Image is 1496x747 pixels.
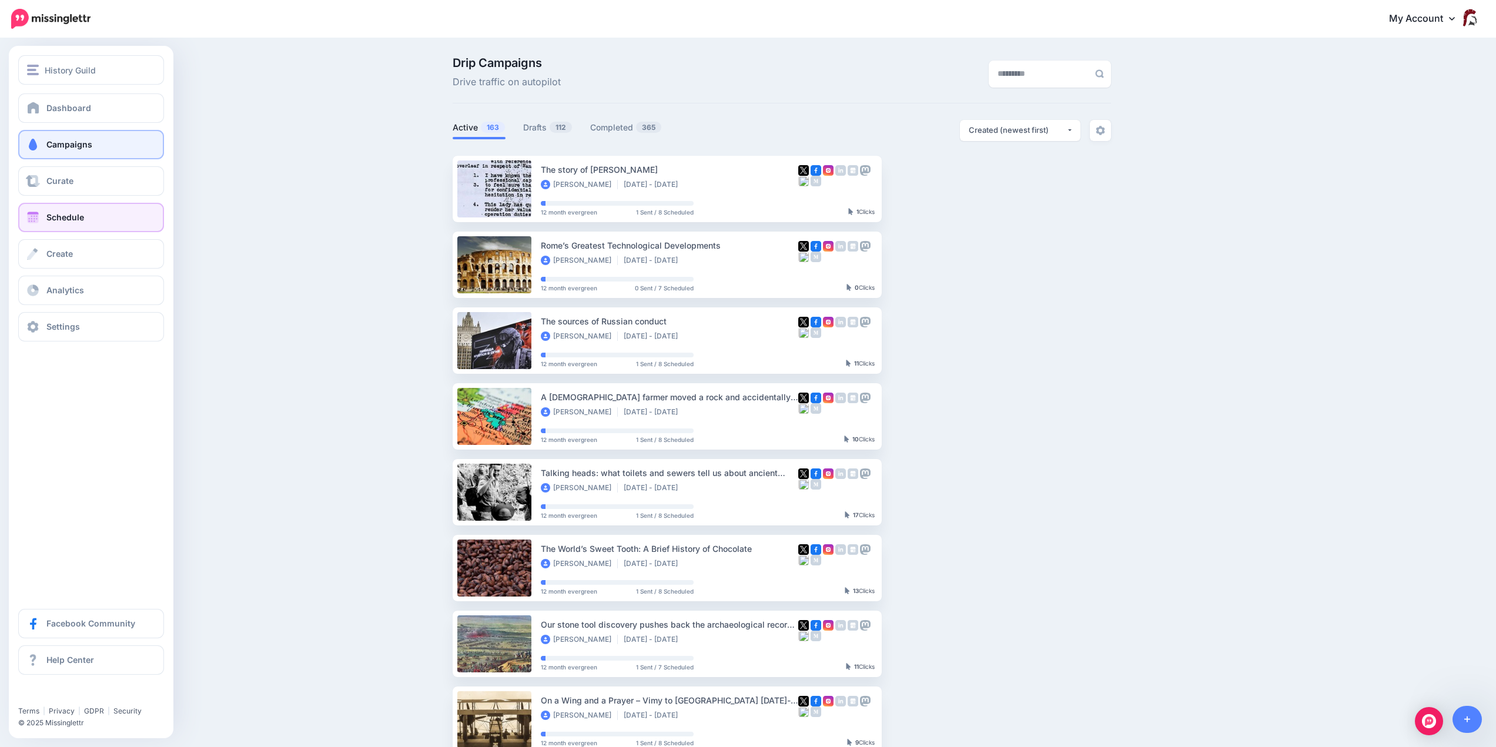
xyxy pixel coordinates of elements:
[541,314,798,328] div: The sources of Russian conduct
[848,544,858,555] img: google_business-grey-square.png
[541,483,618,493] li: [PERSON_NAME]
[848,468,858,479] img: google_business-grey-square.png
[541,588,597,594] span: 12 month evergreen
[636,512,694,518] span: 1 Sent / 8 Scheduled
[541,331,618,341] li: [PERSON_NAME]
[823,393,834,403] img: instagram-square.png
[811,165,821,176] img: facebook-square.png
[46,249,73,259] span: Create
[18,239,164,269] a: Create
[46,103,91,113] span: Dashboard
[624,635,684,644] li: [DATE] - [DATE]
[844,436,849,443] img: pointer-grey-darker.png
[453,75,561,90] span: Drive traffic on autopilot
[1415,707,1443,735] div: Open Intercom Messenger
[798,620,809,631] img: twitter-square.png
[1377,5,1478,34] a: My Account
[798,403,809,414] img: bluesky-square.png
[835,317,846,327] img: linkedin-grey-square.png
[541,694,798,707] div: On a Wing and a Prayer – Vimy to [GEOGRAPHIC_DATA] [DATE]-[DATE]
[845,587,850,594] img: pointer-grey-darker.png
[848,696,858,706] img: google_business-grey-square.png
[848,317,858,327] img: google_business-grey-square.png
[854,663,859,670] b: 11
[541,559,618,568] li: [PERSON_NAME]
[847,739,852,746] img: pointer-grey-darker.png
[823,696,834,706] img: instagram-square.png
[541,407,618,417] li: [PERSON_NAME]
[860,317,871,327] img: mastodon-grey-square.png
[636,588,694,594] span: 1 Sent / 8 Scheduled
[541,635,618,644] li: [PERSON_NAME]
[541,163,798,176] div: The story of [PERSON_NAME]
[846,360,875,367] div: Clicks
[541,390,798,404] div: A [DEMOGRAPHIC_DATA] farmer moved a rock and accidentally annexed [GEOGRAPHIC_DATA]: the weird an...
[853,587,859,594] b: 13
[852,436,859,443] b: 10
[846,360,851,367] img: pointer-grey-darker.png
[624,180,684,189] li: [DATE] - [DATE]
[18,645,164,675] a: Help Center
[636,740,694,746] span: 1 Sent / 8 Scheduled
[798,706,809,717] img: bluesky-square.png
[844,436,875,443] div: Clicks
[848,620,858,631] img: google_business-grey-square.png
[835,393,846,403] img: linkedin-grey-square.png
[835,241,846,252] img: linkedin-grey-square.png
[848,241,858,252] img: google_business-grey-square.png
[823,241,834,252] img: instagram-square.png
[855,739,859,746] b: 9
[78,706,81,715] span: |
[453,120,506,135] a: Active163
[811,696,821,706] img: facebook-square.png
[541,664,597,670] span: 12 month evergreen
[811,252,821,262] img: medium-grey-square.png
[541,512,597,518] span: 12 month evergreen
[541,361,597,367] span: 12 month evergreen
[18,55,164,85] button: History Guild
[811,327,821,338] img: medium-grey-square.png
[541,285,597,291] span: 12 month evergreen
[113,706,142,715] a: Security
[811,393,821,403] img: facebook-square.png
[798,468,809,479] img: twitter-square.png
[811,176,821,186] img: medium-grey-square.png
[18,717,171,729] li: © 2025 Missinglettr
[798,479,809,490] img: bluesky-square.png
[624,256,684,265] li: [DATE] - [DATE]
[835,468,846,479] img: linkedin-grey-square.png
[624,559,684,568] li: [DATE] - [DATE]
[823,165,834,176] img: instagram-square.png
[846,663,851,670] img: pointer-grey-darker.png
[624,711,684,720] li: [DATE] - [DATE]
[18,93,164,123] a: Dashboard
[798,165,809,176] img: twitter-square.png
[860,468,871,479] img: mastodon-grey-square.png
[860,393,871,403] img: mastodon-grey-square.png
[84,706,104,715] a: GDPR
[46,139,92,149] span: Campaigns
[960,120,1080,141] button: Created (newest first)
[541,180,618,189] li: [PERSON_NAME]
[860,620,871,631] img: mastodon-grey-square.png
[848,393,858,403] img: google_business-grey-square.png
[18,706,39,715] a: Terms
[798,555,809,565] img: bluesky-square.png
[969,125,1066,136] div: Created (newest first)
[624,407,684,417] li: [DATE] - [DATE]
[541,209,597,215] span: 12 month evergreen
[481,122,505,133] span: 163
[846,284,875,292] div: Clicks
[823,620,834,631] img: instagram-square.png
[835,620,846,631] img: linkedin-grey-square.png
[43,706,45,715] span: |
[541,618,798,631] div: Our stone tool discovery pushes back the archaeological record by 700,000 years
[811,468,821,479] img: facebook-square.png
[855,284,859,291] b: 0
[798,327,809,338] img: bluesky-square.png
[811,241,821,252] img: facebook-square.png
[845,511,850,518] img: pointer-grey-darker.png
[798,241,809,252] img: twitter-square.png
[798,176,809,186] img: bluesky-square.png
[45,63,96,77] span: History Guild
